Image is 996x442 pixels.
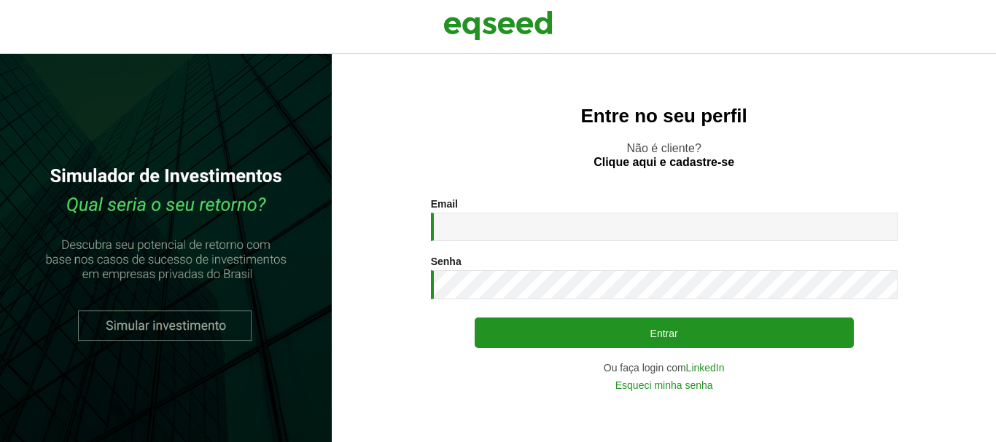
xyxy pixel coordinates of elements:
[361,106,967,127] h2: Entre no seu perfil
[431,363,898,373] div: Ou faça login com
[361,141,967,169] p: Não é cliente?
[594,157,734,168] a: Clique aqui e cadastre-se
[443,7,553,44] img: EqSeed Logo
[475,317,854,348] button: Entrar
[615,380,713,390] a: Esqueci minha senha
[431,199,458,209] label: Email
[431,256,462,267] label: Senha
[686,363,725,373] a: LinkedIn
